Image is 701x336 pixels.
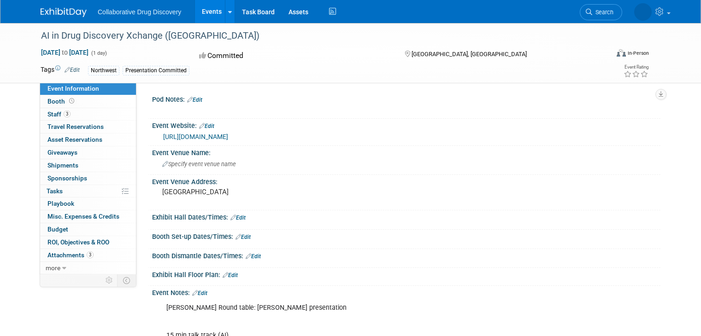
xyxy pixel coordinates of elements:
[230,214,246,221] a: Edit
[152,93,660,104] div: Pod Notes:
[40,82,136,95] a: Event Information
[65,67,80,73] a: Edit
[163,133,228,140] a: [URL][DOMAIN_NAME]
[40,121,136,133] a: Travel Reservations
[47,149,77,156] span: Giveaways
[152,249,660,261] div: Booth Dismantle Dates/Times:
[40,133,136,146] a: Asset Reservations
[40,185,136,197] a: Tasks
[40,146,136,159] a: Giveaways
[41,65,80,75] td: Tags
[47,213,119,220] span: Misc. Expenses & Credits
[123,66,189,75] div: Presentation Committed
[152,286,660,298] div: Event Notes:
[90,50,107,56] span: (1 day)
[47,85,99,92] span: Event Information
[627,50,649,57] div: In-Person
[47,238,109,246] span: ROI, Objectives & ROO
[634,3,652,21] img: James White
[617,49,626,57] img: Format-Inperson.png
[47,98,76,105] span: Booth
[40,249,136,261] a: Attachments3
[152,119,660,131] div: Event Website:
[67,98,76,104] span: Booth not reserved yet
[47,123,104,130] span: Travel Reservations
[152,175,660,186] div: Event Venue Address:
[41,48,89,57] span: [DATE] [DATE]
[60,49,69,56] span: to
[101,274,118,286] td: Personalize Event Tab Strip
[40,95,136,108] a: Booth
[47,200,74,207] span: Playbook
[40,223,136,236] a: Budget
[152,210,660,222] div: Exhibit Hall Dates/Times:
[47,162,78,169] span: Shipments
[152,268,660,280] div: Exhibit Hall Floor Plan:
[47,174,87,182] span: Sponsorships
[246,253,261,260] a: Edit
[152,230,660,242] div: Booth Set-up Dates/Times:
[199,123,214,129] a: Edit
[40,172,136,185] a: Sponsorships
[47,187,63,195] span: Tasks
[559,48,649,62] div: Event Format
[47,226,68,233] span: Budget
[187,97,202,103] a: Edit
[162,188,354,196] pre: [GEOGRAPHIC_DATA]
[38,28,597,44] div: AI in Drug Discovery Xchange ([GEOGRAPHIC_DATA])
[40,159,136,172] a: Shipments
[412,51,527,58] span: [GEOGRAPHIC_DATA], [GEOGRAPHIC_DATA]
[580,4,622,20] a: Search
[196,48,390,64] div: Committed
[162,161,236,168] span: Specify event venue name
[41,8,87,17] img: ExhibitDay
[152,146,660,157] div: Event Venue Name:
[40,197,136,210] a: Playbook
[40,236,136,249] a: ROI, Objectives & ROO
[47,110,71,118] span: Staff
[40,262,136,274] a: more
[47,251,94,259] span: Attachments
[192,290,207,296] a: Edit
[592,9,613,16] span: Search
[64,110,71,117] span: 3
[40,210,136,223] a: Misc. Expenses & Credits
[87,251,94,258] span: 3
[88,66,119,75] div: Northwest
[47,136,102,143] span: Asset Reservations
[118,274,136,286] td: Toggle Event Tabs
[223,272,238,278] a: Edit
[40,108,136,121] a: Staff3
[98,8,181,16] span: Collaborative Drug Discovery
[46,264,60,272] span: more
[624,65,648,70] div: Event Rating
[236,234,251,240] a: Edit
